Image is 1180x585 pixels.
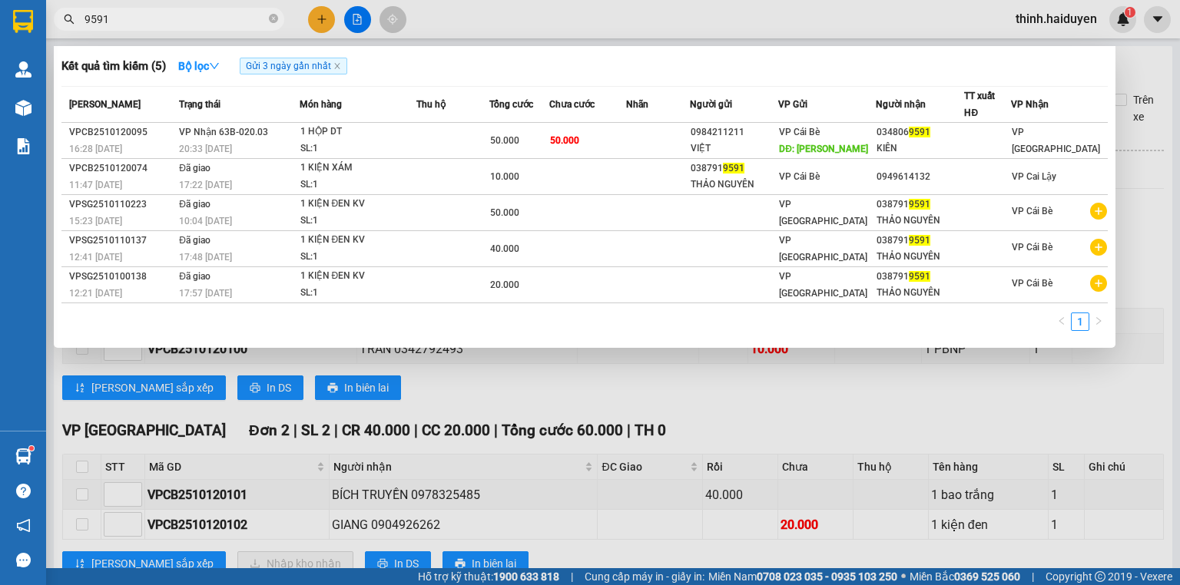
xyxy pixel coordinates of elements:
[15,100,31,116] img: warehouse-icon
[69,99,141,110] span: [PERSON_NAME]
[1012,127,1100,154] span: VP [GEOGRAPHIC_DATA]
[15,61,31,78] img: warehouse-icon
[179,144,232,154] span: 20:33 [DATE]
[300,160,416,177] div: 1 KIỆN XÁM
[909,127,930,137] span: 9591
[69,160,174,177] div: VPCB2510120074
[877,213,964,229] div: THẢO NGUYÊN
[877,140,964,157] div: KIÊN
[300,99,342,110] span: Món hàng
[16,553,31,567] span: message
[166,54,232,78] button: Bộ lọcdown
[300,196,416,213] div: 1 KIỆN ĐEN KV
[179,99,220,110] span: Trạng thái
[876,99,926,110] span: Người nhận
[490,207,519,218] span: 50.000
[300,232,416,249] div: 1 KIỆN ĐEN KV
[333,62,341,70] span: close
[1071,312,1089,331] li: 1
[779,144,868,154] span: DĐ: [PERSON_NAME]
[179,252,232,263] span: 17:48 [DATE]
[779,199,867,226] span: VP [GEOGRAPHIC_DATA]
[550,135,579,146] span: 50.000
[209,61,220,71] span: down
[691,140,778,157] div: VIỆT
[1072,313,1089,330] a: 1
[490,171,519,182] span: 10.000
[877,124,964,140] div: 034806
[300,177,416,193] div: SL: 1
[690,99,732,110] span: Người gửi
[490,243,519,254] span: 40.000
[877,249,964,265] div: THẢO NGUYÊN
[779,171,820,182] span: VP Cái Bè
[240,58,347,74] span: Gửi 3 ngày gần nhất
[691,177,778,193] div: THẢO NGUYÊN
[15,138,31,154] img: solution-icon
[964,91,995,118] span: TT xuất HĐ
[1089,312,1108,331] button: right
[1012,242,1052,253] span: VP Cái Bè
[69,124,174,140] div: VPCB2510120095
[1012,206,1052,216] span: VP Cái Bè
[1011,99,1049,110] span: VP Nhận
[490,279,519,290] span: 20.000
[877,233,964,249] div: 038791
[179,180,232,190] span: 17:22 [DATE]
[300,249,416,266] div: SL: 1
[179,271,210,282] span: Đã giao
[69,269,174,285] div: VPSG2510100138
[69,233,174,249] div: VPSG2510110137
[909,235,930,246] span: 9591
[1012,171,1056,182] span: VP Cai Lậy
[69,288,122,299] span: 12:21 [DATE]
[1057,316,1066,326] span: left
[13,10,33,33] img: logo-vxr
[1089,312,1108,331] li: Next Page
[179,216,232,226] span: 10:04 [DATE]
[626,99,648,110] span: Nhãn
[877,285,964,301] div: THẢO NGUYÊN
[723,163,744,174] span: 9591
[61,58,166,74] h3: Kết quả tìm kiếm ( 5 )
[300,124,416,140] div: 1 HỘP DT
[416,99,446,110] span: Thu hộ
[69,144,122,154] span: 16:28 [DATE]
[1090,203,1107,220] span: plus-circle
[16,518,31,533] span: notification
[909,271,930,282] span: 9591
[778,99,807,110] span: VP Gửi
[300,268,416,285] div: 1 KIỆN ĐEN KV
[179,127,268,137] span: VP Nhận 63B-020.03
[29,446,34,451] sup: 1
[1012,278,1052,289] span: VP Cái Bè
[69,216,122,226] span: 15:23 [DATE]
[269,12,278,27] span: close-circle
[179,235,210,246] span: Đã giao
[69,180,122,190] span: 11:47 [DATE]
[909,199,930,210] span: 9591
[877,169,964,185] div: 0949614132
[691,124,778,140] div: 0984211211
[877,269,964,285] div: 038791
[69,252,122,263] span: 12:41 [DATE]
[16,484,31,498] span: question-circle
[300,140,416,157] div: SL: 1
[179,288,232,299] span: 17:57 [DATE]
[489,99,533,110] span: Tổng cước
[779,271,867,299] span: VP [GEOGRAPHIC_DATA]
[179,199,210,210] span: Đã giao
[691,160,778,177] div: 038791
[549,99,595,110] span: Chưa cước
[877,197,964,213] div: 038791
[1090,239,1107,256] span: plus-circle
[85,11,266,28] input: Tìm tên, số ĐT hoặc mã đơn
[300,285,416,302] div: SL: 1
[1052,312,1071,331] li: Previous Page
[490,135,519,146] span: 50.000
[300,213,416,230] div: SL: 1
[779,235,867,263] span: VP [GEOGRAPHIC_DATA]
[179,163,210,174] span: Đã giao
[269,14,278,23] span: close-circle
[1090,275,1107,292] span: plus-circle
